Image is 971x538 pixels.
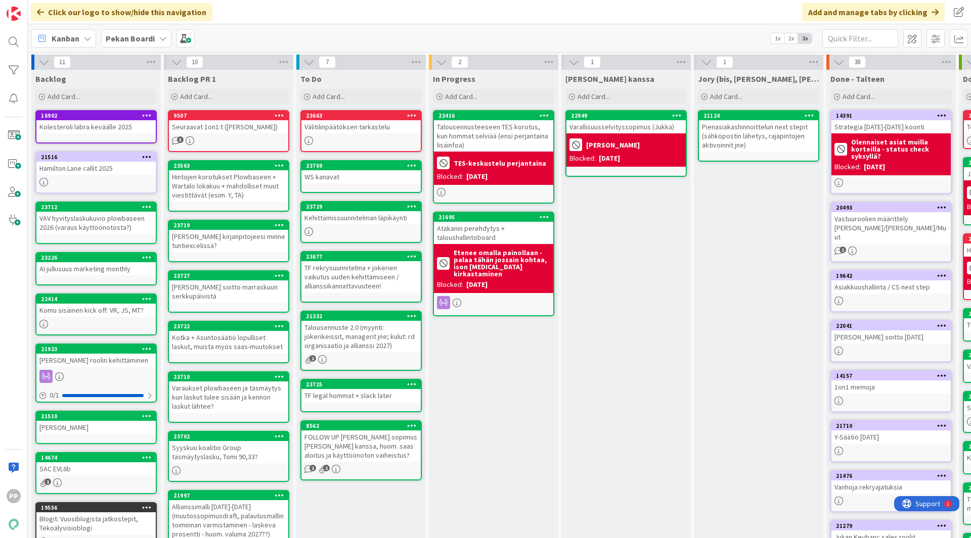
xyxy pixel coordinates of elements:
span: Jory (bis, kenno, bohr) [698,74,819,84]
div: Add and manage tabs by clicking [802,3,945,21]
div: 23727 [169,271,288,280]
div: 20493 [831,203,951,212]
div: 14157 [831,371,951,380]
div: Komu sisäinen kick off: VR, JS, MT? [36,304,156,317]
span: Jukan kanssa [565,74,654,84]
div: Varallisuusselvityssopimus (Jukka) [566,120,686,133]
div: Hamilton Lane callit 2025 [36,162,156,175]
div: 21710 [831,421,951,430]
b: TES-keskustelu perjantaina [454,160,546,167]
span: Done - Talteen [830,74,885,84]
div: 23719 [173,222,288,229]
div: Vanhoja rekryajatuksia [831,480,951,494]
div: [PERSON_NAME] roolin kehittäminen [36,354,156,367]
div: 21710Y-Säätiö [DATE] [831,421,951,444]
span: 2x [784,33,798,43]
div: 21997 [169,491,288,500]
div: [DATE] [599,153,620,164]
div: [PERSON_NAME] soitto marraskuun serkkupäivistä [169,280,288,303]
div: 22949Varallisuusselvityssopimus (Jukka) [566,111,686,133]
div: 22949 [571,112,686,119]
div: [PERSON_NAME] kirjanpitojeesi minne tuntiexcelissä? [169,230,288,252]
div: 14391 [836,112,951,119]
div: 21332 [301,312,421,321]
span: 1x [771,33,784,43]
div: 23702 [173,433,288,440]
div: Hintojen korotukset Plowbaseen + Wartalo lokakuu + mahdolliset muut viestittävät (esim. Y, TA) [169,170,288,202]
div: 23712VAV hyvityslaskukuvio plowbaseen 2026 (varaus käyttöönotosta?) [36,203,156,234]
div: Talousennuste 2.0 (myynti: jokerikeissit, managerit jne; kulut: rd organisaatio ja allianssi 2027) [301,321,421,352]
div: 23416Talousennusteeseen TES korotus, kun hommat selviää (ensi perjantaina lisäinfoa) [434,111,553,152]
div: TF legal hommat + slack later [301,389,421,402]
input: Quick Filter... [822,29,898,47]
div: 21695Atakanin perehdytys + taloushallintoboard [434,213,553,244]
div: 23702Syyskuu koalitio Group täsmäytyslasku, Tomi 90,33? [169,432,288,463]
div: 22414Komu sisäinen kick off: VR, JS, MT? [36,295,156,317]
div: 21516Hamilton Lane callit 2025 [36,153,156,175]
span: Support [21,2,46,14]
div: 1on1 memoja [831,380,951,394]
b: Etenee omalla painollaan - palaa tähän jossain kohtaa, ison [MEDICAL_DATA] kirkastaminen [454,249,550,277]
div: 21476 [831,471,951,480]
div: 23729Kehittämissuunnitelman läpikäynti [301,202,421,224]
div: 23727 [173,272,288,279]
div: 23729 [301,202,421,211]
div: 14391 [831,111,951,120]
b: [PERSON_NAME] [586,141,640,149]
div: 23416 [434,111,553,120]
div: Blocked: [437,279,463,290]
div: 23712 [41,204,156,211]
div: 19556Blogit: Vuosiblogista jatkostepit, Tekoälyvisioblogi [36,503,156,534]
div: 23719[PERSON_NAME] kirjanpitojeesi minne tuntiexcelissä? [169,221,288,252]
span: Kanban [52,32,79,44]
div: 21332Talousennuste 2.0 (myynti: jokerikeissit, managerit jne; kulut: rd organisaatio ja allianssi... [301,312,421,352]
div: 8562 [306,422,421,429]
div: Vastuuroolien määrittely [PERSON_NAME]/[PERSON_NAME]/Muut [831,212,951,243]
span: 3 [177,136,184,143]
div: 9507Seuraavat 1on1:t ([PERSON_NAME]) [169,111,288,133]
div: 14674 [36,453,156,462]
div: 21476Vanhoja rekryajatuksia [831,471,951,494]
div: 23663 [306,112,421,119]
div: Kehittämissuunnitelman läpikäynti [301,211,421,224]
div: 9507 [169,111,288,120]
div: SAC EVL6b [36,462,156,475]
div: 14157 [836,372,951,379]
div: Asiakkuushallinta / CS next step [831,280,951,294]
div: 19642Asiakkuushallinta / CS next step [831,271,951,294]
span: 1 [584,56,601,68]
b: Olennaiset asiat muilla korteilla - status check syksyllä? [851,138,948,160]
div: 21695 [434,213,553,222]
img: Visit kanbanzone.com [7,7,21,21]
span: 7 [319,56,336,68]
div: Blogit: Vuosiblogista jatkostepit, Tekoälyvisioblogi [36,512,156,534]
div: 23677 [301,252,421,261]
span: 11 [54,56,71,68]
div: 19556 [41,504,156,511]
span: 2 [451,56,468,68]
div: Y-Säätiö [DATE] [831,430,951,444]
div: 21516 [41,154,156,161]
div: 23725TF legal hommat + slack later [301,380,421,402]
div: 22414 [41,296,156,303]
div: Kotka + Asuntosäätiö lopulliset laskut, muista myös saas-muutokset [169,331,288,353]
div: 21279 [836,522,951,529]
div: 21279 [831,521,951,530]
div: 23725 [301,380,421,389]
div: 23226 [36,253,156,262]
div: 21124 [699,111,818,120]
span: 1 [716,56,733,68]
div: 21997 [173,492,288,499]
div: 21695 [438,214,553,221]
span: Add Card... [48,92,80,101]
div: Pienasiakashinnoittelun next stepit (sähköpostin lähetys, rajapintojen aktivoinnit jne) [699,120,818,152]
div: 19556 [36,503,156,512]
div: 23710Varaukset plowbaseen ja täsmäytys kun laskut tulee sisään ja kennon laskut lähtee? [169,372,288,413]
span: To Do [300,74,322,84]
div: WS kanavat [301,170,421,183]
div: 23729 [306,203,421,210]
div: Blocked: [569,153,596,164]
div: 23677 [306,253,421,260]
span: 1 [310,465,316,471]
div: 21510[PERSON_NAME] [36,412,156,434]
